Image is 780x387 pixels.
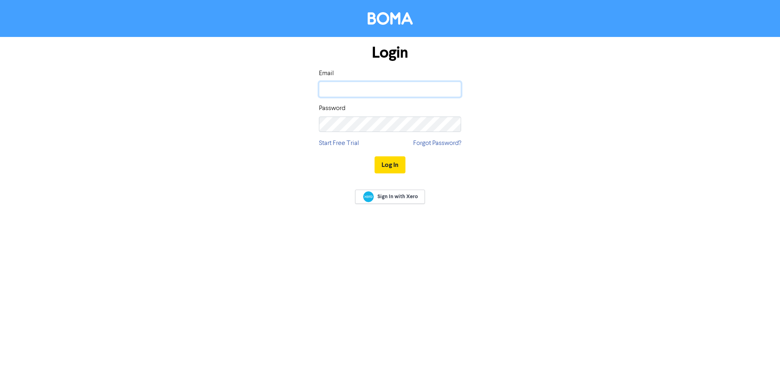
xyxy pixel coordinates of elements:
[413,138,461,148] a: Forgot Password?
[363,191,374,202] img: Xero logo
[355,190,425,204] a: Sign In with Xero
[375,156,405,173] button: Log In
[319,104,345,113] label: Password
[739,348,780,387] iframe: Chat Widget
[377,193,418,200] span: Sign In with Xero
[319,69,334,78] label: Email
[368,12,413,25] img: BOMA Logo
[319,43,461,62] h1: Login
[319,138,359,148] a: Start Free Trial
